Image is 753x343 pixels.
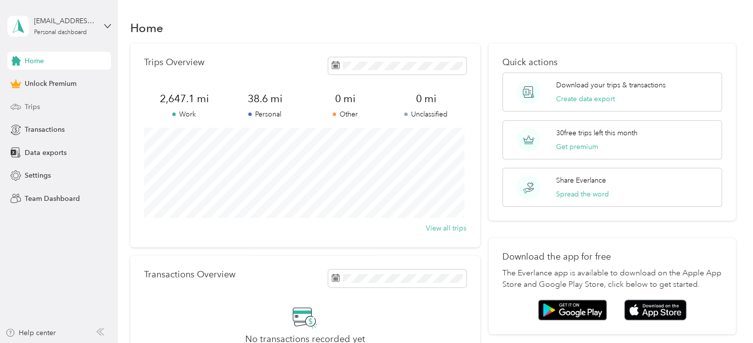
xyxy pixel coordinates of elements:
[556,94,615,104] button: Create data export
[25,124,65,135] span: Transactions
[556,142,598,152] button: Get premium
[538,300,607,320] img: Google play
[385,92,466,106] span: 0 mi
[556,128,638,138] p: 30 free trips left this month
[34,16,96,26] div: [EMAIL_ADDRESS][DOMAIN_NAME]
[225,109,305,119] p: Personal
[144,269,235,280] p: Transactions Overview
[385,109,466,119] p: Unclassified
[426,223,466,233] button: View all trips
[556,80,666,90] p: Download your trips & transactions
[25,78,76,89] span: Unlock Premium
[25,56,44,66] span: Home
[25,193,80,204] span: Team Dashboard
[144,57,204,68] p: Trips Overview
[25,148,67,158] span: Data exports
[556,189,609,199] button: Spread the word
[305,92,385,106] span: 0 mi
[502,57,722,68] p: Quick actions
[305,109,385,119] p: Other
[225,92,305,106] span: 38.6 mi
[130,23,163,33] h1: Home
[624,300,686,321] img: App store
[25,102,40,112] span: Trips
[556,175,606,186] p: Share Everlance
[502,252,722,262] p: Download the app for free
[698,288,753,343] iframe: Everlance-gr Chat Button Frame
[25,170,51,181] span: Settings
[502,267,722,291] p: The Everlance app is available to download on the Apple App Store and Google Play Store, click be...
[34,30,87,36] div: Personal dashboard
[144,109,225,119] p: Work
[5,328,56,338] button: Help center
[144,92,225,106] span: 2,647.1 mi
